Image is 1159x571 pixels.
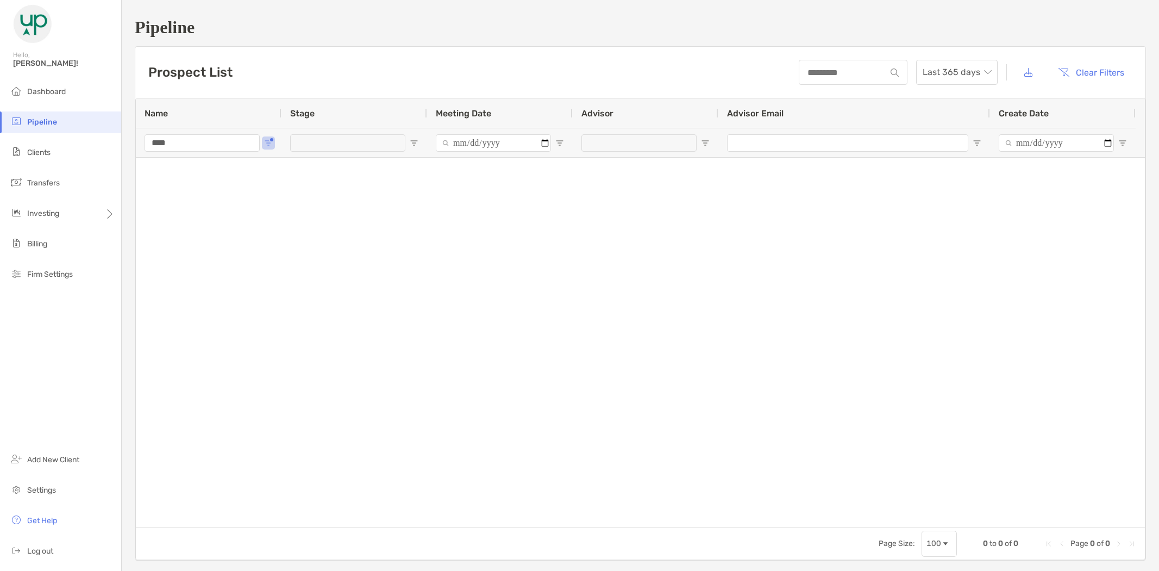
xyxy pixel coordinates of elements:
button: Open Filter Menu [555,139,564,147]
img: billing icon [10,237,23,250]
img: dashboard icon [10,84,23,97]
span: Get Help [27,516,57,525]
span: 0 [1090,539,1095,548]
img: settings icon [10,483,23,496]
div: Previous Page [1057,539,1066,548]
span: Investing [27,209,59,218]
span: of [1005,539,1012,548]
span: Meeting Date [436,108,491,119]
img: input icon [891,69,899,77]
span: 0 [983,539,988,548]
img: pipeline icon [10,115,23,128]
span: Add New Client [27,455,79,464]
span: Settings [27,486,56,495]
img: clients icon [10,145,23,158]
span: Firm Settings [27,270,73,279]
img: investing icon [10,206,23,219]
span: Billing [27,239,47,249]
button: Open Filter Menu [973,139,981,147]
span: of [1097,539,1104,548]
img: transfers icon [10,176,23,189]
button: Open Filter Menu [1118,139,1127,147]
span: Advisor [581,108,613,119]
span: 0 [1105,539,1110,548]
span: [PERSON_NAME]! [13,59,115,68]
span: Clients [27,148,51,157]
input: Advisor Email Filter Input [727,134,968,152]
button: Open Filter Menu [264,139,273,147]
div: Page Size [922,531,957,557]
button: Open Filter Menu [701,139,710,147]
span: Log out [27,547,53,556]
span: Advisor Email [727,108,784,119]
img: logout icon [10,544,23,557]
span: Dashboard [27,87,66,96]
input: Name Filter Input [145,134,260,152]
span: Name [145,108,168,119]
span: Last 365 days [923,60,991,84]
div: First Page [1044,539,1053,548]
span: Transfers [27,178,60,188]
span: Page [1070,539,1088,548]
img: firm-settings icon [10,267,23,280]
div: 100 [926,539,941,548]
h1: Pipeline [135,17,1146,38]
h3: Prospect List [148,65,233,80]
span: to [989,539,997,548]
span: Create Date [999,108,1049,119]
div: Page Size: [879,539,915,548]
span: 0 [1013,539,1018,548]
span: Stage [290,108,315,119]
img: Zoe Logo [13,4,52,44]
input: Meeting Date Filter Input [436,134,551,152]
div: Last Page [1127,539,1136,548]
button: Clear Filters [1050,60,1132,84]
input: Create Date Filter Input [999,134,1114,152]
span: 0 [998,539,1003,548]
button: Open Filter Menu [410,139,418,147]
span: Pipeline [27,117,57,127]
img: add_new_client icon [10,452,23,466]
img: get-help icon [10,513,23,526]
div: Next Page [1114,539,1123,548]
